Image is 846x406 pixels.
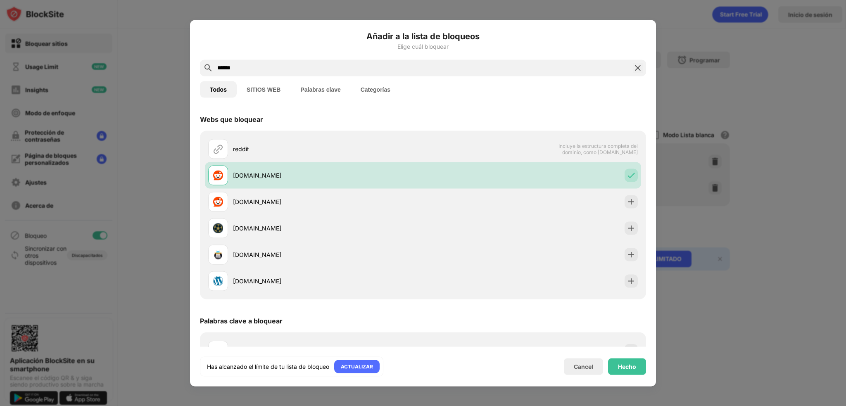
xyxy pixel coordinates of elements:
button: Palabras clave [290,81,350,97]
button: Categorías [351,81,400,97]
div: Palabras clave a bloquear [200,316,283,325]
div: [DOMAIN_NAME] [233,250,423,259]
img: favicons [213,249,223,259]
span: Incluye la estructura completa del dominio, como [DOMAIN_NAME] [553,142,638,155]
div: [DOMAIN_NAME] [233,224,423,233]
img: search-close [633,63,643,73]
button: Todos [200,81,237,97]
img: favicons [213,223,223,233]
div: [DOMAIN_NAME] [233,197,423,206]
div: reddit [233,346,423,355]
div: Hecho [618,363,636,370]
div: r [216,344,220,356]
div: Webs que bloquear [200,115,263,123]
div: Has alcanzado el límite de tu lista de bloqueo [207,362,329,370]
div: ACTUALIZAR [341,362,373,370]
div: reddit [233,145,423,153]
img: favicons [213,276,223,286]
img: favicons [213,197,223,207]
div: Elige cuál bloquear [200,43,646,50]
img: url.svg [213,144,223,154]
img: search.svg [203,63,213,73]
h6: Añadir a la lista de bloqueos [200,30,646,42]
img: favicons [213,170,223,180]
div: [DOMAIN_NAME] [233,171,423,180]
div: Cancel [574,363,593,370]
button: SITIOS WEB [237,81,290,97]
div: [DOMAIN_NAME] [233,277,423,285]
